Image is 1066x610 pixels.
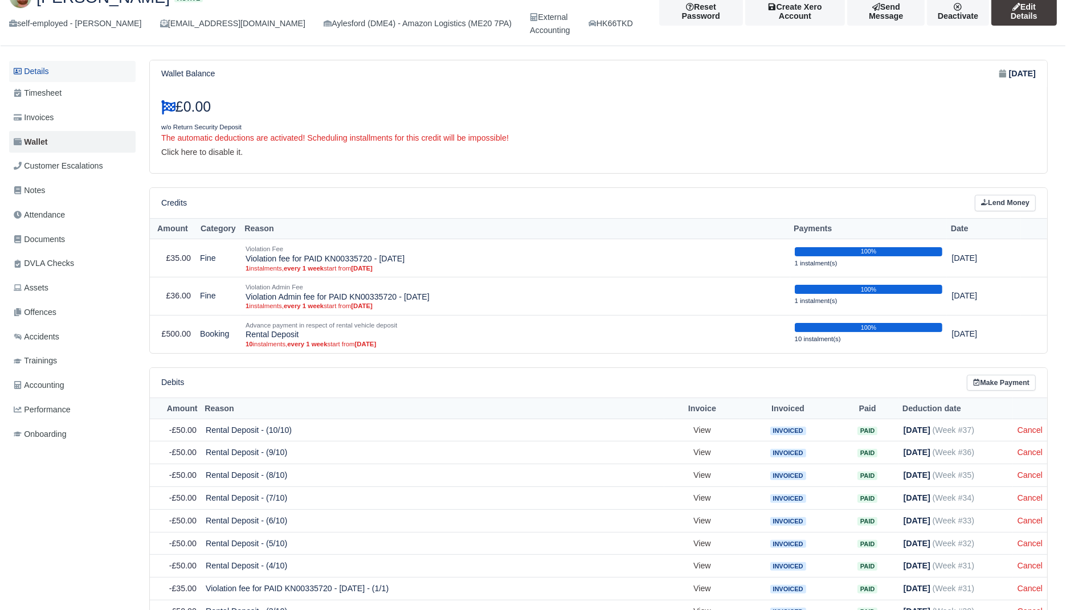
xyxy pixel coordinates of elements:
[161,69,215,79] h6: Wallet Balance
[150,315,195,353] td: £500.00
[770,494,806,503] span: Invoiced
[857,472,877,480] span: Paid
[904,448,930,457] strong: [DATE]
[933,425,974,435] span: (Week #37)
[9,252,136,275] a: DVLA Checks
[9,107,136,129] a: Invoices
[857,427,877,435] span: Paid
[169,470,197,480] span: -£50.00
[195,315,241,353] td: Booking
[150,277,195,315] td: £36.00
[284,265,324,272] strong: every 1 week
[324,17,512,30] div: Aylesford (DME4) - Amazon Logistics (ME20 7PA)
[161,148,243,157] a: Click here to disable it.
[351,302,373,309] strong: [DATE]
[947,315,1021,353] td: [DATE]
[14,257,74,270] span: DVLA Checks
[246,302,786,310] small: instalments, start from
[241,277,790,315] td: Violation Admin fee for PAID KN00335720 - [DATE]
[904,493,930,502] strong: [DATE]
[150,398,201,419] th: Amount
[201,419,664,441] td: Rental Deposit - (10/10)
[14,184,45,197] span: Notes
[836,398,899,419] th: Paid
[351,265,373,272] strong: [DATE]
[1009,555,1066,610] iframe: Chat Widget
[770,427,806,435] span: Invoiced
[201,509,664,532] td: Rental Deposit - (6/10)
[899,398,1013,419] th: Deduction date
[770,449,806,457] span: Invoiced
[530,11,570,37] div: External Accounting
[161,99,590,116] h3: £0.00
[770,562,806,571] span: Invoiced
[693,516,711,525] a: View
[161,133,1036,143] h6: The automatic deductions are activated! Scheduling installments for this credit will be impossible!
[933,516,974,525] span: (Week #33)
[169,539,197,548] span: -£50.00
[9,17,142,30] div: self-employed - [PERSON_NAME]
[947,218,1021,239] th: Date
[904,561,930,570] strong: [DATE]
[14,354,57,367] span: Trainings
[975,195,1036,211] a: Lend Money
[201,487,664,510] td: Rental Deposit - (7/10)
[150,218,195,239] th: Amount
[740,398,836,419] th: Invoiced
[904,516,930,525] strong: [DATE]
[795,285,943,294] div: 100%
[246,284,303,290] small: Violation Admin Fee
[693,425,711,435] a: View
[161,198,187,208] h6: Credits
[693,470,711,480] a: View
[933,539,974,548] span: (Week #32)
[161,378,184,387] h6: Debits
[14,159,103,173] span: Customer Escalations
[933,493,974,502] span: (Week #34)
[246,340,786,348] small: instalments, start from
[14,379,64,392] span: Accounting
[241,218,790,239] th: Reason
[195,218,241,239] th: Category
[857,517,877,526] span: Paid
[201,464,664,487] td: Rental Deposit - (8/10)
[904,470,930,480] strong: [DATE]
[246,245,283,252] small: Violation Fee
[770,517,806,526] span: Invoiced
[14,403,71,416] span: Performance
[770,472,806,480] span: Invoiced
[9,204,136,226] a: Attendance
[795,260,838,267] small: 1 instalment(s)
[795,323,943,332] div: 100%
[169,516,197,525] span: -£50.00
[9,277,136,299] a: Assets
[169,425,197,435] span: -£50.00
[9,61,136,82] a: Details
[201,555,664,578] td: Rental Deposit - (4/10)
[795,247,943,256] div: 100%
[14,233,65,246] span: Documents
[9,399,136,421] a: Performance
[904,584,930,593] strong: [DATE]
[14,428,67,441] span: Onboarding
[933,448,974,457] span: (Week #36)
[246,341,253,347] strong: 10
[589,17,633,30] a: HK66TKD
[355,341,377,347] strong: [DATE]
[9,179,136,202] a: Notes
[284,302,324,309] strong: every 1 week
[246,322,397,329] small: Advance payment in respect of rental vehicle deposit
[241,315,790,353] td: Rental Deposit
[795,297,838,304] small: 1 instalment(s)
[201,532,664,555] td: Rental Deposit - (5/10)
[246,302,249,309] strong: 1
[150,239,195,277] td: £35.00
[770,540,806,548] span: Invoiced
[246,264,786,272] small: instalments, start from
[14,208,65,222] span: Attendance
[664,398,740,419] th: Invoice
[9,155,136,177] a: Customer Escalations
[169,493,197,502] span: -£50.00
[14,111,54,124] span: Invoices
